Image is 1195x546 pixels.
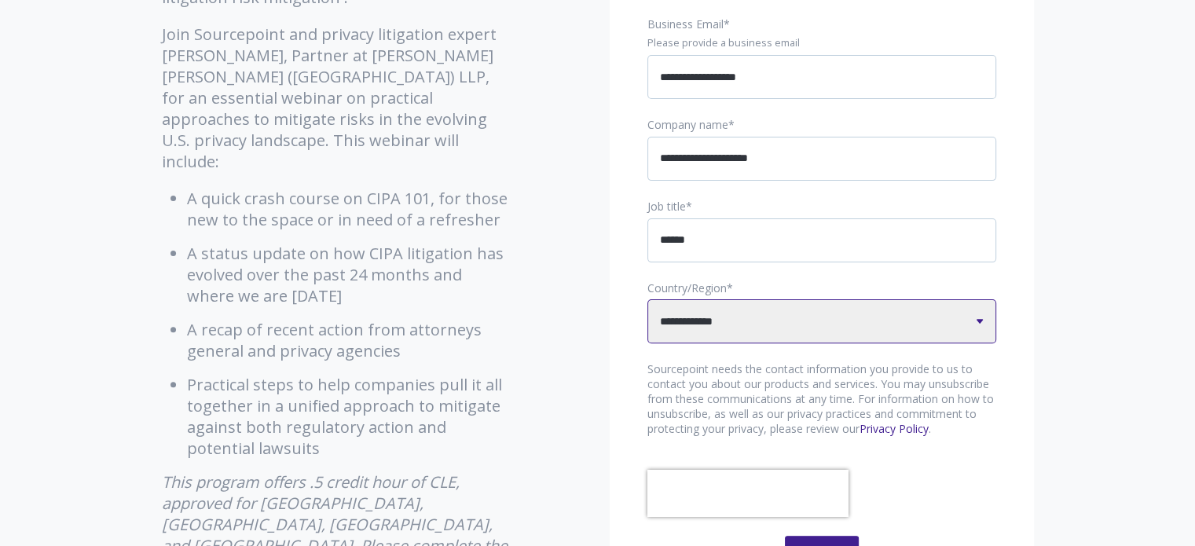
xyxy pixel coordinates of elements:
[860,421,929,436] a: Privacy Policy
[162,24,511,172] p: Join Sourcepoint and privacy litigation expert [PERSON_NAME], Partner at [PERSON_NAME] [PERSON_NA...
[187,319,511,361] li: A recap of recent action from attorneys general and privacy agencies
[647,36,996,50] legend: Please provide a business email
[187,374,511,459] li: Practical steps to help companies pull it all together in a unified approach to mitigate against ...
[647,16,724,31] span: Business Email
[647,280,727,295] span: Country/Region
[187,243,511,306] li: A status update on how CIPA litigation has evolved over the past 24 months and where we are [DATE]
[187,188,511,230] li: A quick crash course on CIPA 101, for those new to the space or in need of a refresher
[647,199,686,214] span: Job title
[647,362,996,437] p: Sourcepoint needs the contact information you provide to us to contact you about our products and...
[647,470,849,517] iframe: reCAPTCHA
[647,117,728,132] span: Company name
